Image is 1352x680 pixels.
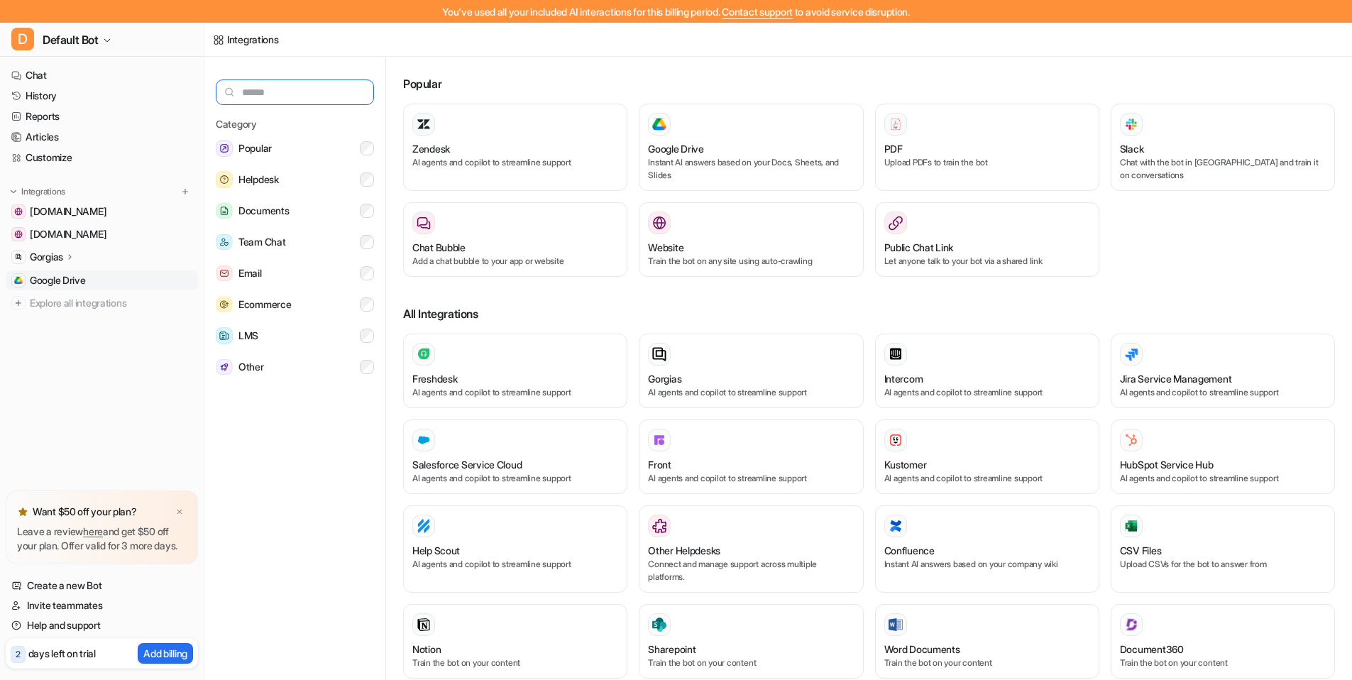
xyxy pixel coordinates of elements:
button: OtherOther [216,353,374,381]
a: sauna.space[DOMAIN_NAME] [6,224,198,244]
p: AI agents and copilot to streamline support [648,472,854,485]
h3: Salesforce Service Cloud [412,457,522,472]
a: Reports [6,106,198,126]
h3: Help Scout [412,543,460,558]
button: ConfluenceConfluenceInstant AI answers based on your company wiki [875,505,1099,593]
button: PDFPDFUpload PDFs to train the bot [875,104,1099,191]
button: FrontFrontAI agents and copilot to streamline support [639,419,863,494]
span: Google Drive [30,273,86,287]
img: Other Helpdesks [652,519,666,533]
img: Popular [216,140,233,157]
h3: All Integrations [403,305,1335,322]
span: Team Chat [238,234,285,251]
p: AI agents and copilot to streamline support [884,386,1090,399]
button: NotionNotionTrain the bot on your content [403,604,627,679]
p: Leave a review and get $50 off your plan. Offer valid for 3 more days. [17,525,187,553]
p: 2 [16,648,21,661]
img: Google Drive [652,118,666,131]
h3: Public Chat Link [884,240,954,255]
button: DocumentsDocuments [216,197,374,225]
img: Google Drive [14,276,23,285]
button: Word DocumentsWord DocumentsTrain the bot on your content [875,604,1099,679]
h3: Kustomer [884,457,927,472]
p: Gorgias [30,250,63,264]
h3: Sharepoint [648,642,696,657]
a: Chat [6,65,198,85]
button: Integrations [6,185,70,199]
span: LMS [238,327,258,344]
p: Integrations [21,186,65,197]
img: Notion [417,618,431,632]
img: Salesforce Service Cloud [417,433,431,447]
button: Google DriveGoogle DriveInstant AI answers based on your Docs, Sheets, and Slides [639,104,863,191]
p: Add a chat bubble to your app or website [412,255,618,268]
img: Front [652,433,666,447]
p: AI agents and copilot to streamline support [412,156,618,169]
p: Chat with the bot in [GEOGRAPHIC_DATA] and train it on conversations [1120,156,1326,182]
button: Team ChatTeam Chat [216,228,374,256]
h3: Other Helpdesks [648,543,720,558]
h5: Category [216,116,374,131]
p: Train the bot on your content [412,657,618,669]
img: Confluence [889,519,903,533]
a: help.sauna.space[DOMAIN_NAME] [6,202,198,221]
h3: HubSpot Service Hub [1120,457,1214,472]
button: CSV FilesCSV FilesUpload CSVs for the bot to answer from [1111,505,1335,593]
img: Help Scout [417,519,431,533]
p: Train the bot on your content [1120,657,1326,669]
button: Add billing [138,643,193,664]
h3: Slack [1120,141,1144,156]
a: Create a new Bot [6,576,198,596]
a: Google DriveGoogle Drive [6,270,198,290]
span: [DOMAIN_NAME] [30,227,106,241]
button: WebsiteWebsiteTrain the bot on any site using auto-crawling [639,202,863,277]
h3: Front [648,457,671,472]
img: CSV Files [1124,519,1138,533]
h3: CSV Files [1120,543,1161,558]
p: AI agents and copilot to streamline support [412,386,618,399]
h3: Popular [403,75,1335,92]
img: Document360 [1124,618,1138,632]
span: [DOMAIN_NAME] [30,204,106,219]
button: HelpdeskHelpdesk [216,165,374,194]
p: Instant AI answers based on your company wiki [884,558,1090,571]
p: Upload PDFs to train the bot [884,156,1090,169]
h3: Confluence [884,543,935,558]
p: Train the bot on your content [648,657,854,669]
h3: Zendesk [412,141,450,156]
button: Jira Service ManagementAI agents and copilot to streamline support [1111,334,1335,408]
button: Salesforce Service Cloud Salesforce Service CloudAI agents and copilot to streamline support [403,419,627,494]
button: EmailEmail [216,259,374,287]
button: SlackSlackChat with the bot in [GEOGRAPHIC_DATA] and train it on conversations [1111,104,1335,191]
span: Ecommerce [238,296,291,313]
img: Documents [216,203,233,219]
img: Helpdesk [216,171,233,188]
span: Default Bot [43,30,99,50]
p: AI agents and copilot to streamline support [884,472,1090,485]
img: PDF [889,117,903,131]
button: Other HelpdesksOther HelpdesksConnect and manage support across multiple platforms. [639,505,863,593]
img: expand menu [9,187,18,197]
img: Team Chat [216,234,233,251]
button: ZendeskAI agents and copilot to streamline support [403,104,627,191]
img: menu_add.svg [180,187,190,197]
img: Word Documents [889,618,903,632]
span: Popular [238,140,272,157]
a: Integrations [213,32,279,47]
a: here [83,525,103,537]
h3: Freshdesk [412,371,457,386]
h3: Website [648,240,683,255]
button: Help ScoutHelp ScoutAI agents and copilot to streamline support [403,505,627,593]
p: Instant AI answers based on your Docs, Sheets, and Slides [648,156,854,182]
span: D [11,28,34,50]
img: sauna.space [14,230,23,238]
img: LMS [216,327,233,344]
a: Customize [6,148,198,168]
h3: Intercom [884,371,923,386]
img: Ecommerce [216,297,233,313]
button: GorgiasAI agents and copilot to streamline support [639,334,863,408]
p: AI agents and copilot to streamline support [648,386,854,399]
a: Help and support [6,615,198,635]
h3: Chat Bubble [412,240,466,255]
a: Explore all integrations [6,293,198,313]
